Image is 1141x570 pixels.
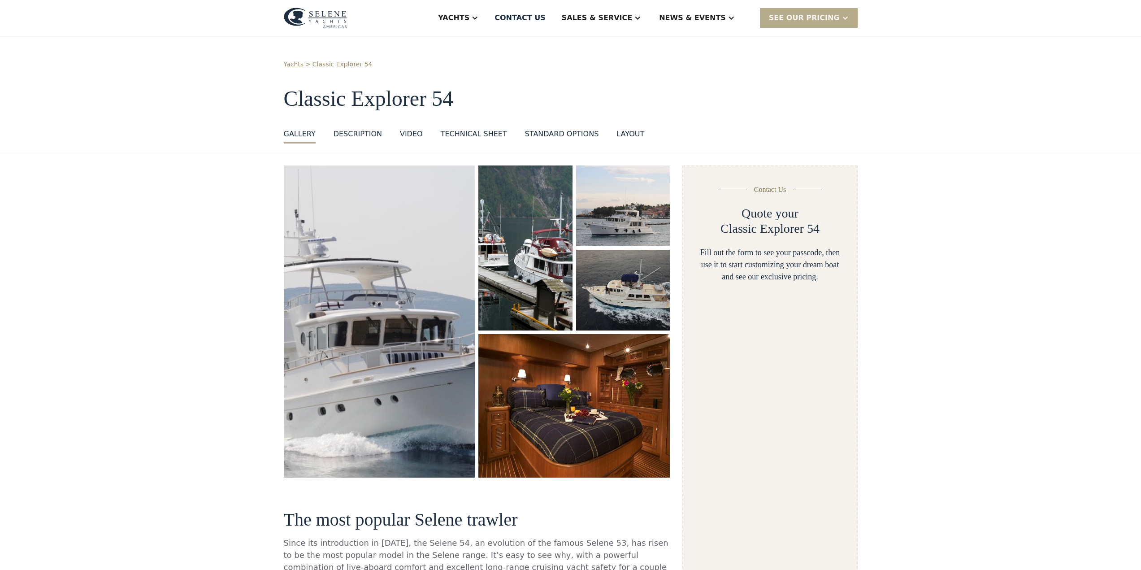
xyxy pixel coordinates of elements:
div: Yachts [438,13,469,23]
a: GALLERY [284,129,316,144]
div: News & EVENTS [659,13,726,23]
h2: Quote your [742,206,798,221]
h3: The most popular Selene trawler [284,510,670,530]
div: Contact US [495,13,546,23]
a: open lightbox [284,165,475,478]
img: 50 foot motor yacht [284,165,475,478]
div: layout [616,129,644,139]
a: open lightbox [478,334,670,478]
a: standard options [525,129,599,144]
a: Classic Explorer 54 [312,60,372,69]
a: Technical sheet [441,129,507,144]
a: DESCRIPTION [334,129,382,144]
div: > [305,60,311,69]
a: Yachts [284,60,304,69]
img: 50 foot motor yacht [478,334,670,478]
div: DESCRIPTION [334,129,382,139]
a: open lightbox [478,165,572,331]
div: GALLERY [284,129,316,139]
div: Contact Us [754,184,786,195]
div: VIDEO [400,129,423,139]
div: Technical sheet [441,129,507,139]
div: Sales & Service [562,13,632,23]
div: SEE Our Pricing [760,8,858,27]
div: SEE Our Pricing [769,13,840,23]
a: open lightbox [576,250,670,331]
img: 50 foot motor yacht [478,165,572,331]
img: 50 foot motor yacht [576,165,670,246]
h2: Classic Explorer 54 [720,221,820,236]
a: VIDEO [400,129,423,144]
div: Fill out the form to see your passcode, then use it to start customizing your dream boat and see ... [698,247,842,283]
h1: Classic Explorer 54 [284,87,858,111]
div: standard options [525,129,599,139]
img: logo [284,8,347,28]
a: open lightbox [576,165,670,246]
a: layout [616,129,644,144]
img: 50 foot motor yacht [576,250,670,331]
